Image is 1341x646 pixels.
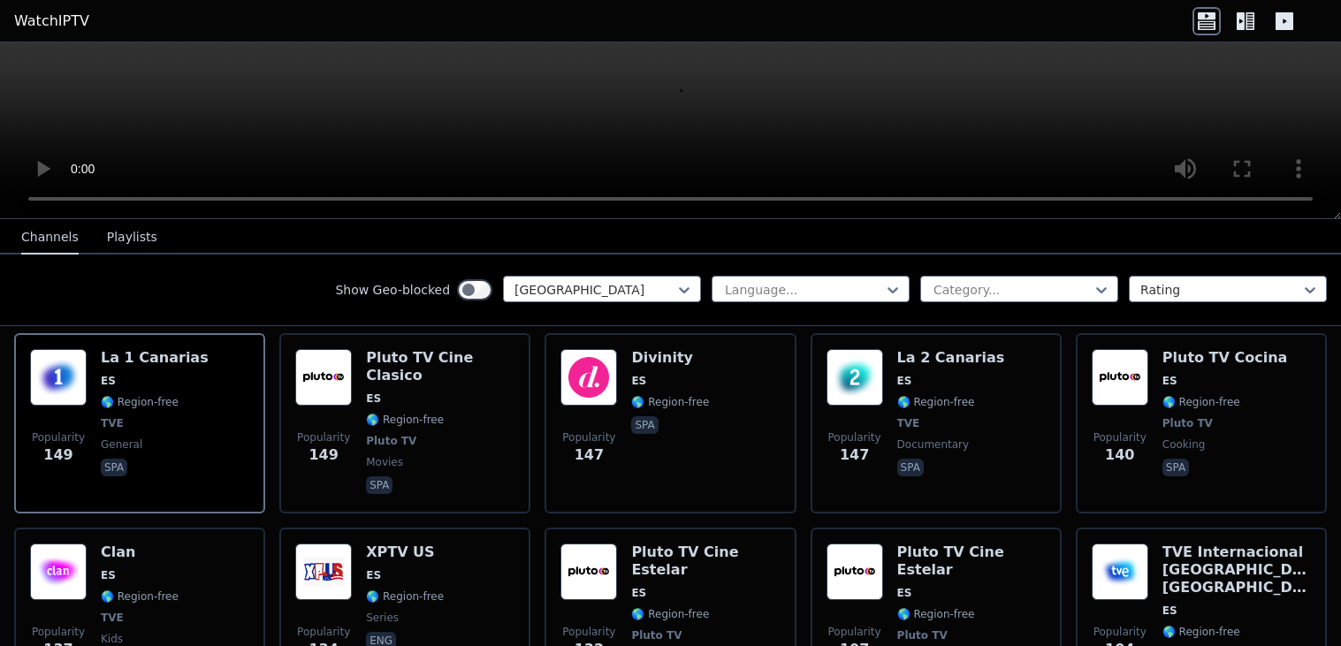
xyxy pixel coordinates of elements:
span: Pluto TV [631,628,682,642]
span: 🌎 Region-free [1162,625,1240,639]
span: 149 [309,445,338,466]
img: Divinity [560,349,617,406]
label: Show Geo-blocked [335,281,450,299]
span: kids [101,632,123,646]
span: Popularity [1093,430,1147,445]
h6: La 2 Canarias [897,349,1005,367]
span: 🌎 Region-free [101,589,179,604]
span: cooking [1162,437,1206,452]
span: TVE [897,416,920,430]
span: ES [897,374,912,388]
h6: XPTV US [366,543,444,561]
img: La 2 Canarias [827,349,883,406]
h6: TVE Internacional [GEOGRAPHIC_DATA]-[GEOGRAPHIC_DATA] [1162,543,1311,597]
h6: Pluto TV Cocina [1162,349,1288,367]
span: 🌎 Region-free [101,395,179,409]
span: Pluto TV [366,434,416,448]
span: 🌎 Region-free [366,413,444,427]
span: ES [366,391,381,406]
span: Pluto TV [1162,416,1213,430]
span: 🌎 Region-free [1162,395,1240,409]
img: Pluto TV Cine Estelar [560,543,617,600]
a: WatchIPTV [14,11,89,32]
h6: Pluto TV Cine Clasico [366,349,514,384]
span: 🌎 Region-free [366,589,444,604]
span: Popularity [32,430,85,445]
span: ES [631,586,646,600]
span: general [101,437,142,452]
img: Pluto TV Cocina [1092,349,1148,406]
span: Pluto TV [897,628,948,642]
img: Pluto TV Cine Estelar [827,543,883,600]
img: Pluto TV Cine Clasico [295,349,352,406]
span: 140 [1105,445,1134,466]
span: Popularity [562,430,615,445]
span: ES [631,374,646,388]
span: Popularity [828,430,881,445]
img: TVE Internacional Europe-Asia [1092,543,1148,600]
img: La 1 Canarias [30,349,87,406]
p: spa [1162,459,1189,476]
span: ES [101,374,116,388]
img: XPTV US [295,543,352,600]
span: Popularity [562,625,615,639]
span: ES [1162,374,1177,388]
span: ES [897,586,912,600]
button: Channels [21,221,79,255]
img: Clan [30,543,87,600]
span: 🌎 Region-free [897,395,975,409]
span: series [366,611,399,625]
p: spa [366,476,392,494]
span: movies [366,455,403,469]
span: 147 [840,445,869,466]
h6: Pluto TV Cine Estelar [897,543,1046,579]
p: spa [101,459,127,476]
h6: La 1 Canarias [101,349,209,367]
span: 🌎 Region-free [631,395,709,409]
span: Popularity [1093,625,1147,639]
h6: Clan [101,543,179,561]
span: ES [366,568,381,582]
span: 147 [575,445,604,466]
span: Popularity [828,625,881,639]
p: spa [897,459,924,476]
span: 149 [43,445,72,466]
span: 🌎 Region-free [631,607,709,621]
span: TVE [101,416,124,430]
span: TVE [101,611,124,625]
p: spa [631,416,658,434]
span: Popularity [32,625,85,639]
span: 🌎 Region-free [897,607,975,621]
span: documentary [897,437,970,452]
h6: Pluto TV Cine Estelar [631,543,780,579]
h6: Divinity [631,349,709,367]
button: Playlists [107,221,157,255]
span: ES [1162,604,1177,618]
span: Popularity [297,430,350,445]
span: Popularity [297,625,350,639]
span: ES [101,568,116,582]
